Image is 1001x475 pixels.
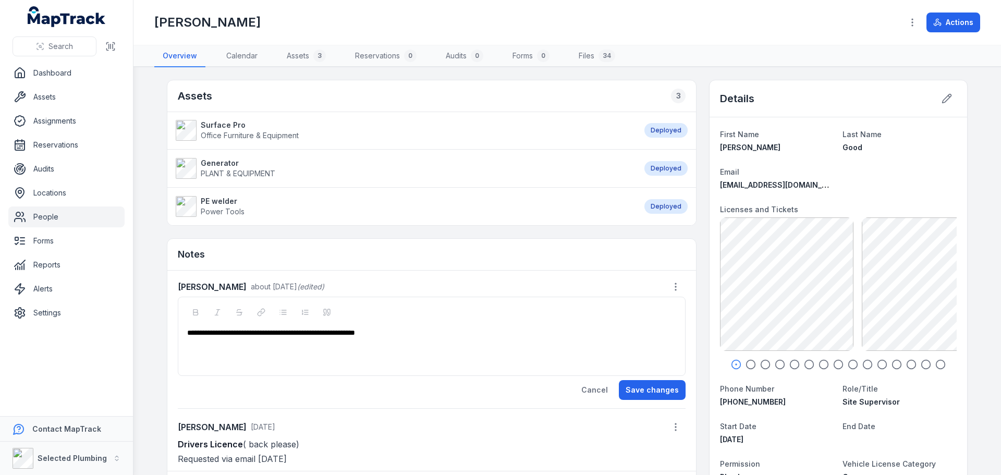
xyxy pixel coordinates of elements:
[201,169,275,178] span: PLANT & EQUIPMENT
[843,130,882,139] span: Last Name
[8,135,125,155] a: Reservations
[176,158,634,179] a: GeneratorPLANT & EQUIPMENT
[32,424,101,433] strong: Contact MapTrack
[504,45,558,67] a: Forms0
[178,421,247,433] strong: [PERSON_NAME]
[278,45,334,67] a: Assets3
[720,91,754,106] h2: Details
[8,63,125,83] a: Dashboard
[251,422,275,431] span: [DATE]
[178,439,243,449] strong: Drivers Licence
[8,230,125,251] a: Forms
[437,45,492,67] a: Audits0
[644,123,688,138] div: Deployed
[8,87,125,107] a: Assets
[347,45,425,67] a: Reservations0
[8,302,125,323] a: Settings
[251,422,275,431] time: 8/21/2025, 12:41:07 PM
[575,380,615,400] button: Cancel
[720,422,756,431] span: Start Date
[201,207,245,216] span: Power Tools
[644,199,688,214] div: Deployed
[619,380,686,400] button: Save changes
[471,50,483,62] div: 0
[720,143,780,152] span: [PERSON_NAME]
[843,384,878,393] span: Role/Title
[251,282,297,291] span: about [DATE]
[176,196,634,217] a: PE welderPower Tools
[8,206,125,227] a: People
[644,161,688,176] div: Deployed
[201,196,245,206] strong: PE welder
[720,435,743,444] span: [DATE]
[178,247,205,262] h3: Notes
[178,89,212,103] h2: Assets
[176,120,634,141] a: Surface ProOffice Furniture & Equipment
[201,131,299,140] span: Office Furniture & Equipment
[720,397,786,406] span: [PHONE_NUMBER]
[48,41,73,52] span: Search
[313,50,326,62] div: 3
[154,45,205,67] a: Overview
[843,422,875,431] span: End Date
[201,158,275,168] strong: Generator
[8,278,125,299] a: Alerts
[843,143,862,152] span: Good
[720,384,774,393] span: Phone Number
[38,454,107,462] strong: Selected Plumbing
[297,282,324,291] span: (edited)
[720,435,743,444] time: 3/19/2020, 12:00:00 AM
[843,397,900,406] span: Site Supervisor
[218,45,266,67] a: Calendar
[8,182,125,203] a: Locations
[201,120,299,130] strong: Surface Pro
[671,89,686,103] div: 3
[720,167,739,176] span: Email
[843,459,936,468] span: Vehicle License Category
[720,459,760,468] span: Permission
[178,281,247,293] strong: [PERSON_NAME]
[720,205,798,214] span: Licenses and Tickets
[404,50,417,62] div: 0
[251,282,297,291] time: 7/14/2025, 11:02:23 AM
[8,254,125,275] a: Reports
[28,6,106,27] a: MapTrack
[926,13,980,32] button: Actions
[537,50,550,62] div: 0
[178,437,686,466] p: ( back please) Requested via email [DATE]
[8,111,125,131] a: Assignments
[13,36,96,56] button: Search
[720,180,846,189] span: [EMAIL_ADDRESS][DOMAIN_NAME]
[720,130,759,139] span: First Name
[599,50,615,62] div: 34
[154,14,261,31] h1: [PERSON_NAME]
[8,159,125,179] a: Audits
[570,45,624,67] a: Files34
